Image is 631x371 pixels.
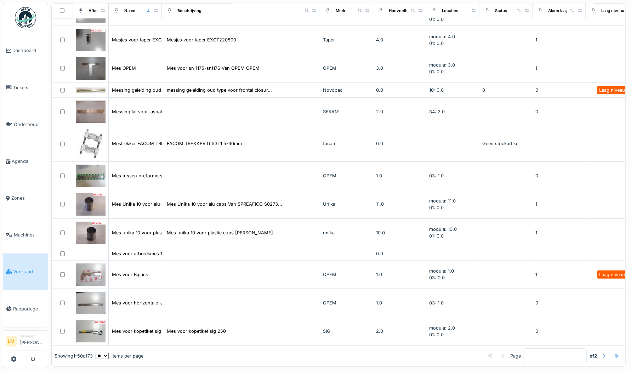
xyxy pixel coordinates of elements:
[429,300,444,306] span: 03: 1.0
[89,8,110,14] div: Afbeelding
[76,263,106,286] img: Mes voor Bipack
[12,158,45,165] span: Agenda
[11,195,45,201] span: Zones
[112,172,172,179] div: Mes tussen preformers L76
[495,8,507,14] div: Status
[15,7,36,28] img: Badge_color-CXgf-gQk.svg
[76,222,106,244] img: Mes unika 10 voor plastic cups
[429,205,444,210] span: 01: 0.0
[76,320,106,342] img: Mes voor kopetiket sig 250
[389,8,414,14] div: Hoeveelheid
[323,172,370,179] div: OPEM
[323,271,370,278] div: OPEM
[429,198,456,204] span: modula: 11.0
[535,299,583,306] div: 0
[112,271,148,278] div: Mes voor Bipack
[13,306,45,312] span: Rapportage
[376,299,423,306] div: 1.0
[112,299,183,306] div: Mes voor horizontale lasbalk L76
[429,325,455,331] span: modula: 2.0
[76,29,106,51] img: Mesjes voor taper EXCT220500
[535,271,583,278] div: 1
[535,328,583,335] div: 0
[14,121,45,128] span: Onderhoud
[323,36,370,43] div: Taper
[3,217,48,253] a: Machines
[167,65,260,72] div: Mes voor sn 1175-sn1176 Van OPEM OPEM
[112,328,171,335] div: Mes voor kopetiket sig 250
[323,328,370,335] div: SIG
[76,165,106,187] img: Mes tussen preformers L76
[323,201,370,207] div: Unika
[76,101,106,123] img: Messing lat voor lasbalk
[124,8,135,14] div: Naam
[376,140,423,147] div: 0.0
[599,87,625,93] div: Laag niveau
[376,201,423,207] div: 11.0
[376,328,423,335] div: 2.0
[442,8,458,14] div: Locaties
[112,201,203,207] div: Mes Unika 10 voor alu caps S0273.05.100
[535,201,583,207] div: 1
[535,65,583,72] div: 1
[429,332,444,337] span: 01: 0.0
[167,36,236,43] div: Mesjes voor taper EXCT220500
[429,17,444,22] span: 01: 0.0
[3,69,48,106] a: Tickets
[376,250,423,257] div: 0.0
[76,57,106,79] img: Mes OPEM
[535,108,583,115] div: 0
[55,353,93,359] div: Showing 1 - 50 of 73
[323,108,370,115] div: SERAM
[3,106,48,143] a: Onderhoud
[535,87,583,93] div: 0
[76,193,106,215] img: Mes Unika 10 voor alu caps S0273.05.100
[482,87,530,93] div: 0
[112,65,136,72] div: Mes OPEM
[590,353,597,359] strong: of 2
[177,8,201,14] div: Beschrijving
[429,87,444,93] span: 10: 0.0
[167,229,276,236] div: Mes unika 10 voor plastic cups [PERSON_NAME]..
[3,180,48,217] a: Zones
[323,87,370,93] div: Novopac
[376,108,423,115] div: 2.0
[13,268,45,275] span: Voorraad
[112,87,193,93] div: Messing geleiding oud type Novopac
[429,227,457,232] span: modula: 10.0
[96,353,143,359] div: items per page
[535,36,583,43] div: 1
[3,253,48,290] a: Voorraad
[429,173,444,178] span: 03: 1.0
[167,328,226,335] div: Mes voor kopetiket sig 250
[376,65,423,72] div: 3.0
[76,129,106,159] img: Mestrekker FACOM TREKKER U.53T1 5-60mm
[429,268,454,274] span: modula: 1.0
[535,172,583,179] div: 0
[6,336,17,347] li: LM
[167,201,282,207] div: Mes Unika 10 voor alu caps Van SPREAFICO S0273...
[429,233,444,239] span: 01: 0.0
[323,229,370,236] div: unika
[3,290,48,327] a: Rapportage
[376,271,423,278] div: 1.0
[112,108,164,115] div: Messing lat voor lasbalk
[112,36,181,43] div: Mesjes voor taper EXCT220500
[429,62,455,68] span: modula: 3.0
[376,229,423,236] div: 10.0
[13,84,45,91] span: Tickets
[429,34,455,39] span: modula: 4.0
[429,41,444,46] span: 01: 0.0
[19,333,45,339] div: Manager
[336,8,345,14] div: Merk
[3,143,48,179] a: Agenda
[548,8,582,14] div: Alarm laag niveau
[19,333,45,349] li: [PERSON_NAME]
[599,271,625,278] div: Laag niveau
[3,32,48,69] a: Dashboard
[167,140,242,147] div: FACOM TREKKER U.53T1 5-60mm
[12,47,45,54] span: Dashboard
[167,87,272,93] div: messing geleiding oud type voor frontal closur...
[323,299,370,306] div: OPEM
[6,333,45,350] a: LM Manager[PERSON_NAME]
